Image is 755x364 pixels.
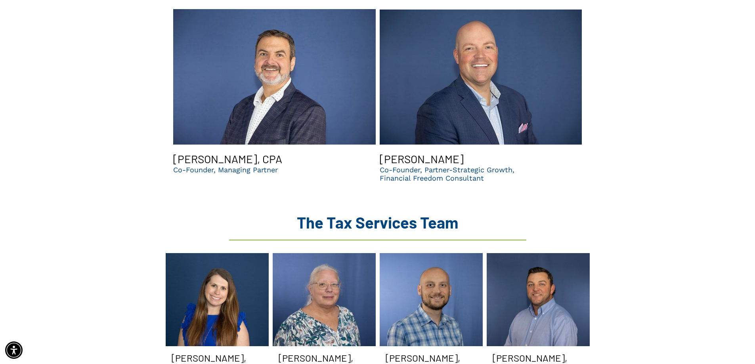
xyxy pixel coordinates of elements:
[380,174,514,182] p: Financial Freedom Consultant
[297,213,458,232] span: The Tax Services Team
[273,253,376,346] a: Jamie smiling | Dental CPA firm in GA for bookkeeping, managerial accounting, taxes
[173,8,376,146] a: Brent Saunier | CPA | Top dental accountants in GA
[173,166,278,174] p: Co-Founder, Managing Partner
[166,253,269,346] a: Michelle Smiling | Dental CPA and accounting consultants in GA
[380,8,582,146] a: Chris Sands smiling | Top dental support organization | CPA firm in GA
[5,341,23,359] div: Accessibility Menu
[380,152,464,166] h3: [PERSON_NAME]
[380,166,514,174] p: Co-Founder, Partner-Strategic Growth,
[173,152,282,166] h3: [PERSON_NAME], CPA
